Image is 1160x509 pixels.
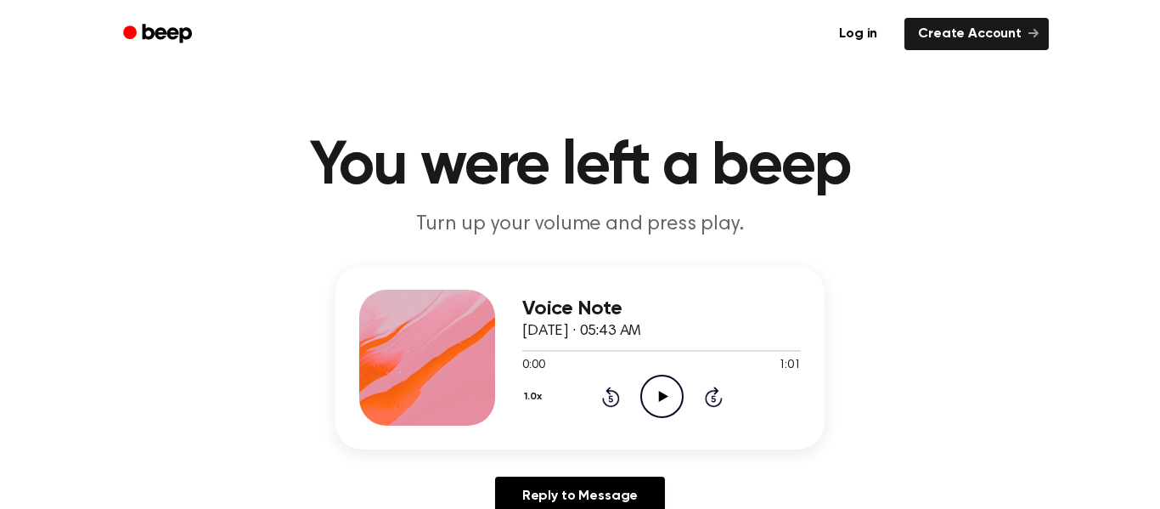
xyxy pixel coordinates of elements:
h3: Voice Note [522,297,801,320]
span: [DATE] · 05:43 AM [522,324,641,339]
a: Log in [822,14,894,54]
a: Beep [111,18,207,51]
span: 0:00 [522,357,544,375]
button: 1.0x [522,382,548,411]
h1: You were left a beep [145,136,1015,197]
a: Create Account [904,18,1049,50]
p: Turn up your volume and press play. [254,211,906,239]
span: 1:01 [779,357,801,375]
